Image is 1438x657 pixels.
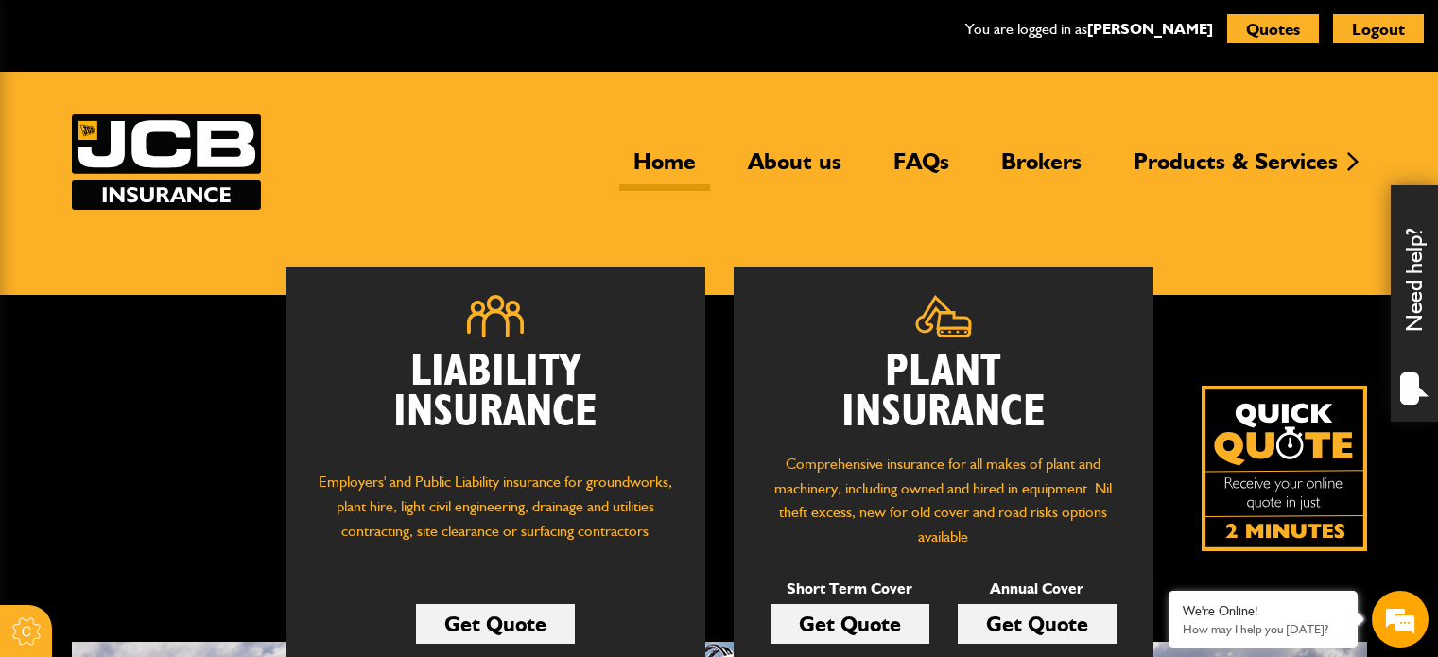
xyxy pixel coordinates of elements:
[314,352,677,452] h2: Liability Insurance
[1202,386,1367,551] img: Quick Quote
[771,604,929,644] a: Get Quote
[762,352,1125,433] h2: Plant Insurance
[762,452,1125,548] p: Comprehensive insurance for all makes of plant and machinery, including owned and hired in equipm...
[987,147,1096,191] a: Brokers
[314,470,677,561] p: Employers' and Public Liability insurance for groundworks, plant hire, light civil engineering, d...
[1391,185,1438,422] div: Need help?
[1202,386,1367,551] a: Get your insurance quote isn just 2-minutes
[1087,20,1213,38] a: [PERSON_NAME]
[1183,603,1343,619] div: We're Online!
[1119,147,1352,191] a: Products & Services
[734,147,856,191] a: About us
[72,114,261,210] a: JCB Insurance Services
[771,577,929,601] p: Short Term Cover
[958,577,1117,601] p: Annual Cover
[416,604,575,644] a: Get Quote
[72,114,261,210] img: JCB Insurance Services logo
[965,17,1213,42] p: You are logged in as
[958,604,1117,644] a: Get Quote
[1333,14,1424,43] button: Logout
[1227,14,1319,43] button: Quotes
[619,147,710,191] a: Home
[879,147,963,191] a: FAQs
[1183,622,1343,636] p: How may I help you today?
